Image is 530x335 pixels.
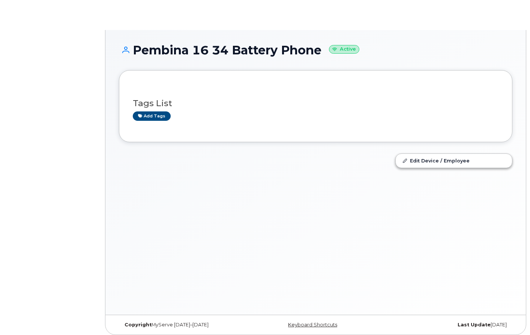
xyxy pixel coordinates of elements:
div: MyServe [DATE]–[DATE] [119,322,250,328]
a: Add tags [133,111,171,121]
strong: Last Update [458,322,491,327]
small: Active [329,45,359,54]
a: Edit Device / Employee [396,154,512,167]
a: Keyboard Shortcuts [288,322,337,327]
div: [DATE] [381,322,512,328]
strong: Copyright [125,322,152,327]
h3: Tags List [133,99,498,108]
h1: Pembina 16 34 Battery Phone [119,44,512,57]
